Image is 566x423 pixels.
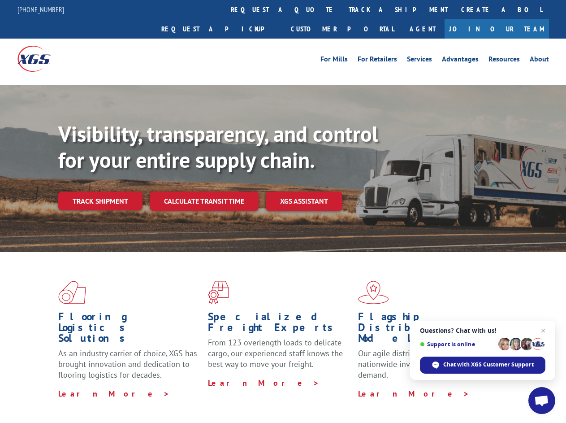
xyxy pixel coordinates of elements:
a: Track shipment [58,192,143,210]
img: xgs-icon-focused-on-flooring-red [208,281,229,304]
span: Our agile distribution network gives you nationwide inventory management on demand. [358,348,498,380]
a: Resources [488,56,520,65]
a: [PHONE_NUMBER] [17,5,64,14]
a: About [530,56,549,65]
span: Questions? Chat with us! [420,327,545,334]
a: For Mills [320,56,348,65]
b: Visibility, transparency, and control for your entire supply chain. [58,120,378,174]
a: Calculate transit time [150,192,259,211]
h1: Specialized Freight Experts [208,311,351,337]
a: Open chat [528,387,555,414]
p: From 123 overlength loads to delicate cargo, our experienced staff knows the best way to move you... [208,337,351,377]
a: Learn More > [58,388,170,399]
a: XGS ASSISTANT [266,192,342,211]
a: Request a pickup [155,19,284,39]
a: Join Our Team [445,19,549,39]
a: Learn More > [358,388,470,399]
img: xgs-icon-flagship-distribution-model-red [358,281,389,304]
a: Customer Portal [284,19,401,39]
a: For Retailers [358,56,397,65]
h1: Flooring Logistics Solutions [58,311,201,348]
img: xgs-icon-total-supply-chain-intelligence-red [58,281,86,304]
span: Support is online [420,341,495,348]
a: Advantages [442,56,479,65]
a: Services [407,56,432,65]
span: Chat with XGS Customer Support [420,357,545,374]
span: As an industry carrier of choice, XGS has brought innovation and dedication to flooring logistics... [58,348,197,380]
a: Agent [401,19,445,39]
h1: Flagship Distribution Model [358,311,501,348]
span: Chat with XGS Customer Support [443,361,534,369]
a: Learn More > [208,378,320,388]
